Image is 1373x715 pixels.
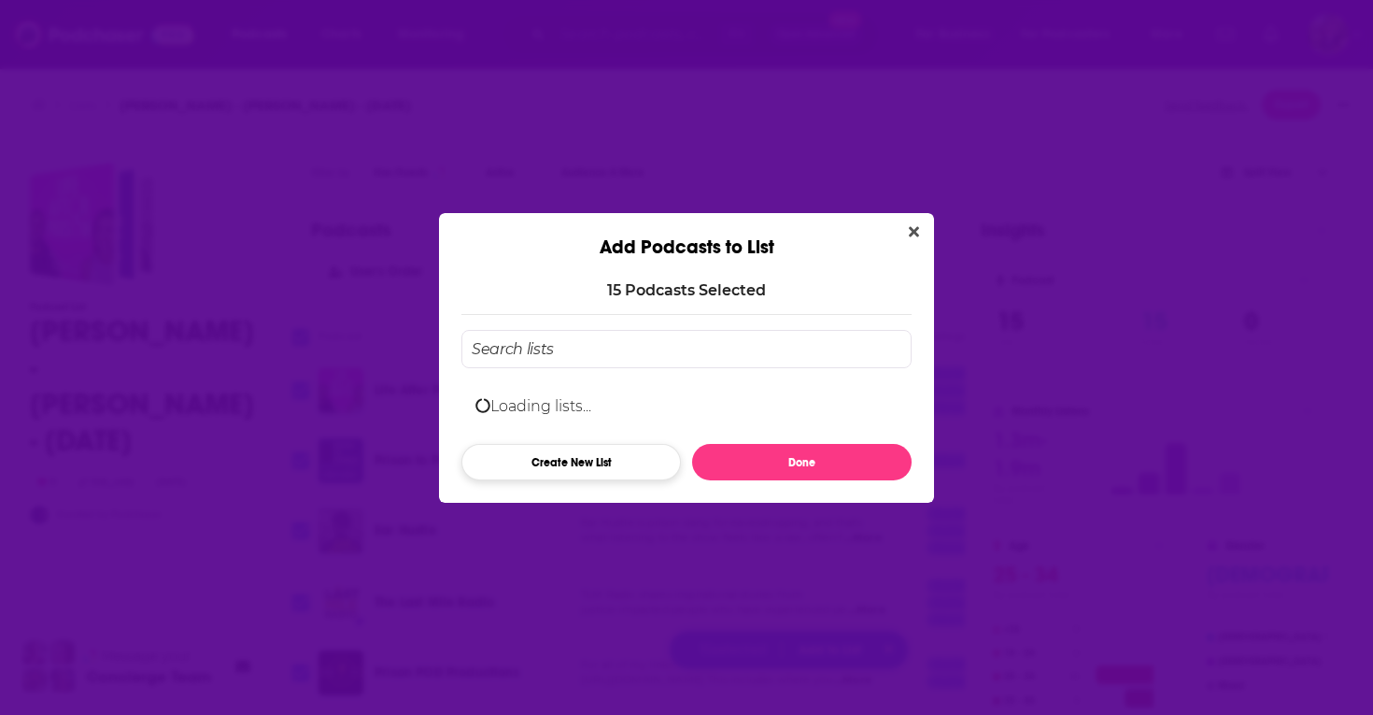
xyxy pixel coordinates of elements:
div: Add Podcast To List [461,330,912,480]
button: Close [901,221,927,244]
p: 15 Podcast s Selected [607,281,766,299]
div: Loading lists... [461,383,912,429]
button: Create New List [461,444,681,480]
button: Done [692,444,912,480]
div: Add Podcasts to List [439,213,934,259]
input: Search lists [461,330,912,368]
